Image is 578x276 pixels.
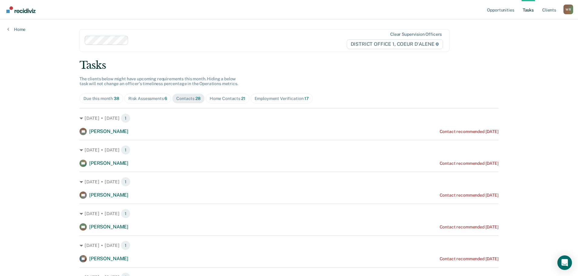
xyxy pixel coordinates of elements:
[79,209,499,218] div: [DATE] • [DATE] 1
[241,96,245,101] span: 21
[347,39,443,49] span: DISTRICT OFFICE 1, COEUR D'ALENE
[89,128,128,134] span: [PERSON_NAME]
[440,129,499,134] div: Contact recommended [DATE]
[255,96,309,101] div: Employment Verification
[440,224,499,230] div: Contact recommended [DATE]
[79,76,238,86] span: The clients below might have upcoming requirements this month. Hiding a below task will not chang...
[563,5,573,14] div: W R
[79,59,499,71] div: Tasks
[121,209,130,218] span: 1
[7,27,25,32] a: Home
[210,96,245,101] div: Home Contacts
[121,177,130,187] span: 1
[557,255,572,270] div: Open Intercom Messenger
[440,193,499,198] div: Contact recommended [DATE]
[121,241,130,250] span: 1
[563,5,573,14] button: Profile dropdown button
[440,161,499,166] div: Contact recommended [DATE]
[121,113,130,123] span: 1
[390,32,442,37] div: Clear supervision officers
[79,113,499,123] div: [DATE] • [DATE] 1
[79,145,499,155] div: [DATE] • [DATE] 1
[128,96,167,101] div: Risk Assessments
[79,241,499,250] div: [DATE] • [DATE] 1
[304,96,309,101] span: 17
[89,160,128,166] span: [PERSON_NAME]
[83,96,119,101] div: Due this month
[79,177,499,187] div: [DATE] • [DATE] 1
[89,224,128,230] span: [PERSON_NAME]
[164,96,167,101] span: 6
[176,96,201,101] div: Contacts
[6,6,35,13] img: Recidiviz
[195,96,201,101] span: 28
[440,256,499,261] div: Contact recommended [DATE]
[89,192,128,198] span: [PERSON_NAME]
[121,145,130,155] span: 1
[89,256,128,261] span: [PERSON_NAME]
[114,96,119,101] span: 38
